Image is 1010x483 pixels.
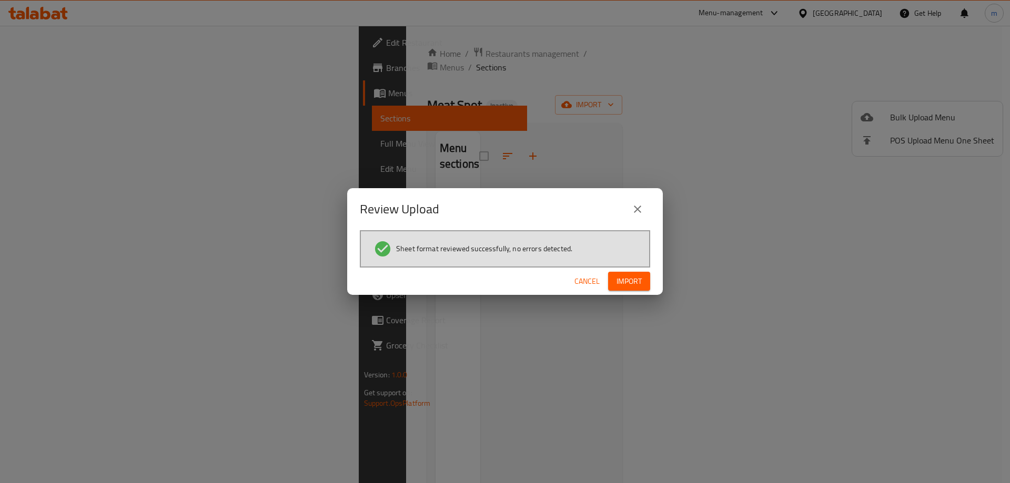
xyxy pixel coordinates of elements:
[625,197,650,222] button: close
[570,272,604,291] button: Cancel
[574,275,600,288] span: Cancel
[617,275,642,288] span: Import
[396,243,572,254] span: Sheet format reviewed successfully, no errors detected.
[608,272,650,291] button: Import
[360,201,439,218] h2: Review Upload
